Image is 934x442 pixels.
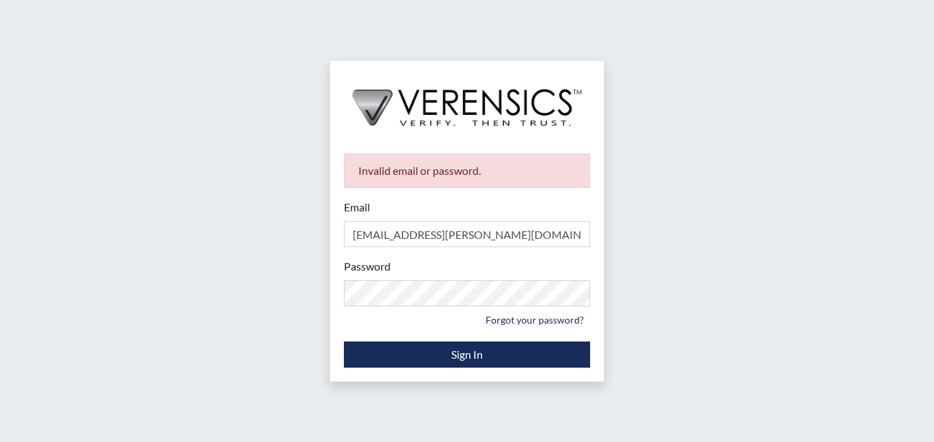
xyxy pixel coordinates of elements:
[344,221,590,247] input: Email
[330,61,604,140] img: logo-wide-black.2aad4157.png
[344,258,391,275] label: Password
[344,341,590,368] button: Sign In
[479,309,590,330] a: Forgot your password?
[344,154,590,188] div: Invalid email or password.
[344,199,370,215] label: Email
